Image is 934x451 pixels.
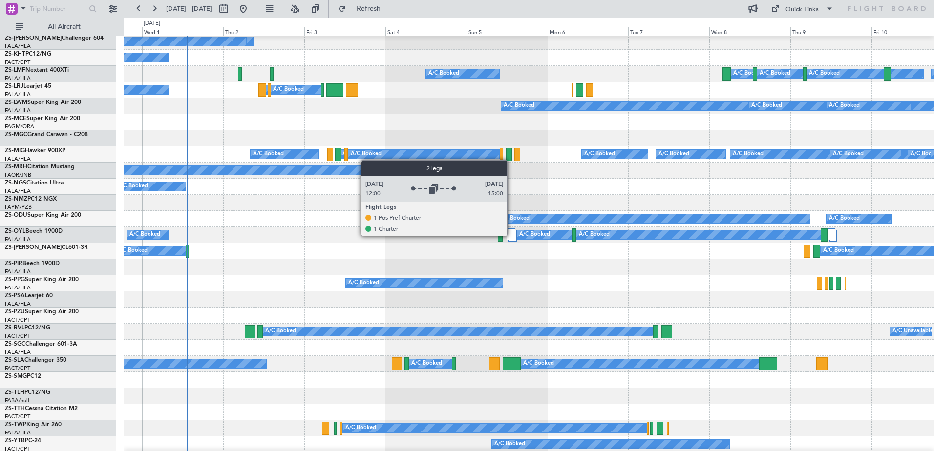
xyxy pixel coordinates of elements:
div: A/C Booked [351,147,382,162]
div: Thu 2 [223,27,304,36]
a: ZS-MGCGrand Caravan - C208 [5,132,88,138]
div: A/C Booked [733,147,764,162]
a: ZS-[PERSON_NAME]CL601-3R [5,245,88,250]
a: ZS-YTBPC-24 [5,438,41,444]
div: A/C Unavailable [892,324,933,339]
div: Wed 8 [709,27,790,36]
span: ZS-MGC [5,132,27,138]
a: FACT/CPT [5,332,30,340]
a: FALA/HLA [5,348,31,356]
div: Sat 4 [385,27,467,36]
span: ZS-SMG [5,373,27,379]
div: A/C Booked [428,66,459,81]
span: ZS-ODU [5,212,27,218]
a: ZS-[PERSON_NAME]Challenger 604 [5,35,104,41]
div: A/C Booked [751,99,782,113]
a: FABA/null [5,397,29,404]
a: FALA/HLA [5,268,31,275]
a: FALA/HLA [5,75,31,82]
a: ZS-TWPKing Air 260 [5,422,62,428]
div: A/C Booked [833,147,864,162]
div: A/C Booked [658,147,689,162]
a: ZS-LMFNextant 400XTi [5,67,69,73]
a: FALA/HLA [5,284,31,291]
span: ZS-MIG [5,148,25,154]
a: FACT/CPT [5,365,30,372]
div: A/C Booked [504,99,534,113]
a: FALA/HLA [5,300,31,307]
a: ZS-TTHCessna Citation M2 [5,406,78,411]
span: ZS-OYL [5,228,25,234]
span: ZS-[PERSON_NAME] [5,245,62,250]
span: ZS-KHT [5,51,25,57]
span: ZS-NMZ [5,196,27,202]
span: ZS-YTB [5,438,25,444]
div: A/C Booked [809,66,840,81]
a: ZS-MRHCitation Mustang [5,164,75,170]
a: ZS-NMZPC12 NGX [5,196,57,202]
div: Tue 7 [628,27,709,36]
span: ZS-SGC [5,341,25,347]
span: ZS-PIR [5,261,22,266]
span: ZS-LRJ [5,83,23,89]
div: Wed 1 [142,27,223,36]
input: Trip Number [30,1,86,16]
div: A/C Booked [342,147,373,162]
span: ZS-[PERSON_NAME] [5,35,62,41]
a: FALA/HLA [5,91,31,98]
a: ZS-LRJLearjet 45 [5,83,51,89]
span: ZS-RVL [5,325,24,331]
div: A/C Booked [345,421,376,435]
div: Quick Links [785,5,819,15]
a: FACT/CPT [5,316,30,324]
div: A/C Booked [579,227,610,242]
a: ZS-LWMSuper King Air 200 [5,100,81,105]
button: Quick Links [766,1,838,17]
button: All Aircraft [11,19,106,35]
div: A/C Booked [348,276,379,290]
span: ZS-PPG [5,277,25,283]
div: A/C Booked [829,211,860,226]
div: A/C Booked [411,356,442,371]
a: FALA/HLA [5,429,31,436]
a: ZS-PIRBeech 1900D [5,261,60,266]
span: ZS-TWP [5,422,26,428]
a: FALA/HLA [5,42,31,50]
a: ZS-NGSCitation Ultra [5,180,64,186]
a: ZS-SLAChallenger 350 [5,357,66,363]
span: ZS-PZU [5,309,25,315]
span: ZS-SLA [5,357,24,363]
span: All Aircraft [25,23,103,30]
a: ZS-MCESuper King Air 200 [5,116,80,122]
a: FACT/CPT [5,413,30,420]
span: ZS-NGS [5,180,26,186]
a: ZS-ODUSuper King Air 200 [5,212,81,218]
a: ZS-RVLPC12/NG [5,325,50,331]
a: ZS-MIGHawker 900XP [5,148,65,154]
a: FALA/HLA [5,187,31,195]
a: FACT/CPT [5,59,30,66]
div: A/C Booked [733,66,764,81]
span: ZS-MCE [5,116,26,122]
div: A/C Booked [823,244,854,258]
div: A/C Booked [253,147,284,162]
div: Sun 5 [467,27,548,36]
a: ZS-SMGPC12 [5,373,41,379]
a: FAGM/QRA [5,123,34,130]
div: Mon 6 [548,27,629,36]
div: A/C Booked [499,211,530,226]
div: A/C Booked [829,99,860,113]
a: FAPM/PZB [5,204,32,211]
div: A/C Booked [265,324,296,339]
a: FALA/HLA [5,236,31,243]
div: A/C Booked [117,244,148,258]
a: FALA/HLA [5,155,31,163]
div: Fri 3 [304,27,385,36]
div: A/C Booked [523,356,554,371]
a: ZS-PSALearjet 60 [5,293,53,299]
span: ZS-TTH [5,406,25,411]
span: ZS-MRH [5,164,27,170]
span: ZS-TLH [5,389,24,395]
a: ZS-KHTPC12/NG [5,51,51,57]
div: A/C Booked [117,179,148,194]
